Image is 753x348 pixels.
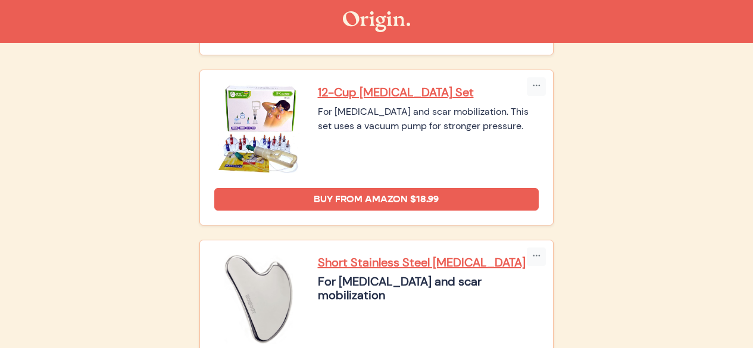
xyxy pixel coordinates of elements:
img: Short Stainless Steel Gua Sha [214,255,304,344]
a: Buy from Amazon $18.99 [214,188,539,211]
img: 12-Cup Cupping Therapy Set [214,84,304,174]
img: The Origin Shop [343,11,410,32]
div: For [MEDICAL_DATA] and scar mobilization. This set uses a vacuum pump for stronger pressure. [318,105,539,133]
a: Short Stainless Steel [MEDICAL_DATA] [318,255,539,270]
p: For [MEDICAL_DATA] and scar mobilization [318,275,539,302]
a: 12-Cup [MEDICAL_DATA] Set [318,84,539,100]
